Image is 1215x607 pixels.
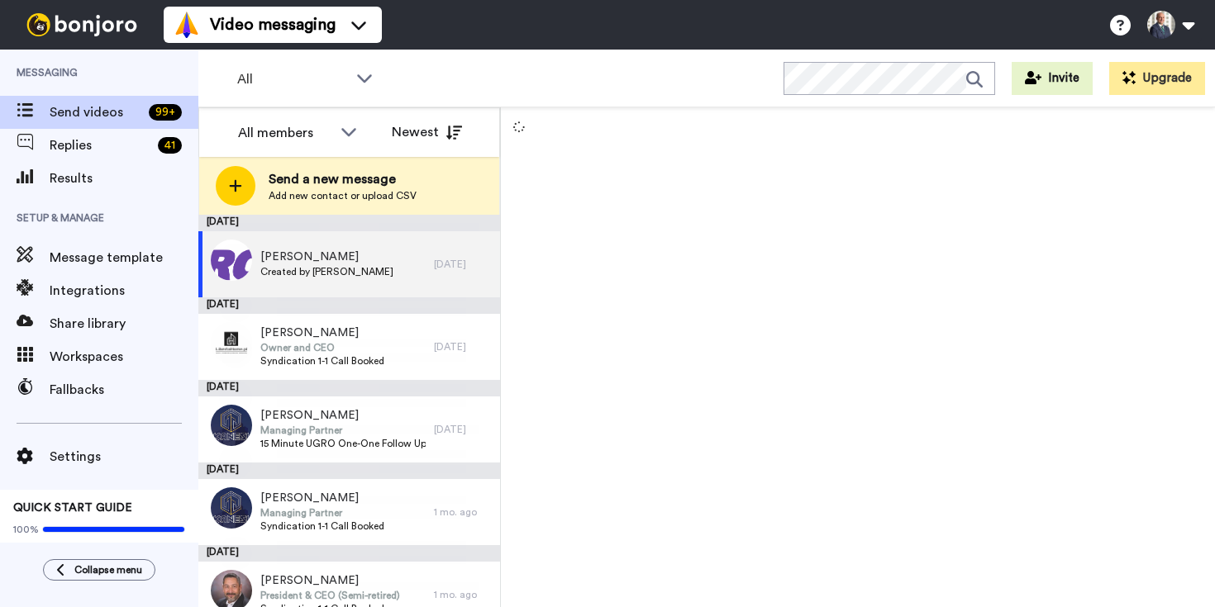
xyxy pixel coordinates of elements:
[260,437,426,450] span: 15 Minute UGRO One-One Follow Up
[260,589,400,602] span: President & CEO (Semi-retired)
[149,104,182,121] div: 99 +
[50,281,198,301] span: Integrations
[198,462,500,479] div: [DATE]
[13,523,39,536] span: 100%
[238,123,332,143] div: All members
[198,215,500,231] div: [DATE]
[43,559,155,581] button: Collapse menu
[434,258,492,271] div: [DATE]
[211,239,252,281] img: 4094f5a0-0e2d-45ba-b849-3b8d1243b106.png
[260,354,384,368] span: Syndication 1-1 Call Booked
[260,519,384,533] span: Syndication 1-1 Call Booked
[260,424,426,437] span: Managing Partner
[50,380,198,400] span: Fallbacks
[434,588,492,601] div: 1 mo. ago
[260,341,384,354] span: Owner and CEO
[379,116,474,149] button: Newest
[13,502,132,514] span: QUICK START GUIDE
[198,545,500,562] div: [DATE]
[260,265,393,278] span: Created by [PERSON_NAME]
[260,572,400,589] span: [PERSON_NAME]
[20,13,144,36] img: bj-logo-header-white.svg
[260,407,426,424] span: [PERSON_NAME]
[211,322,252,363] img: 1d7f8b4b-fc12-434f-8bef-a276f12ad771.png
[50,102,142,122] span: Send videos
[260,249,393,265] span: [PERSON_NAME]
[210,13,336,36] span: Video messaging
[434,505,492,519] div: 1 mo. ago
[1012,62,1093,95] button: Invite
[50,347,198,367] span: Workspaces
[269,169,417,189] span: Send a new message
[50,168,198,188] span: Results
[50,248,198,268] span: Message template
[211,405,252,446] img: a10e041a-fd2a-4734-83f0-e4d70891c508.jpg
[211,487,252,529] img: a10e041a-fd2a-4734-83f0-e4d70891c508.jpg
[74,563,142,576] span: Collapse menu
[174,12,200,38] img: vm-color.svg
[50,135,151,155] span: Replies
[260,506,384,519] span: Managing Partner
[50,314,198,334] span: Share library
[50,447,198,467] span: Settings
[1109,62,1205,95] button: Upgrade
[237,69,348,89] span: All
[260,325,384,341] span: [PERSON_NAME]
[434,340,492,353] div: [DATE]
[158,137,182,154] div: 41
[434,423,492,436] div: [DATE]
[198,297,500,314] div: [DATE]
[269,189,417,202] span: Add new contact or upload CSV
[198,380,500,396] div: [DATE]
[260,490,384,506] span: [PERSON_NAME]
